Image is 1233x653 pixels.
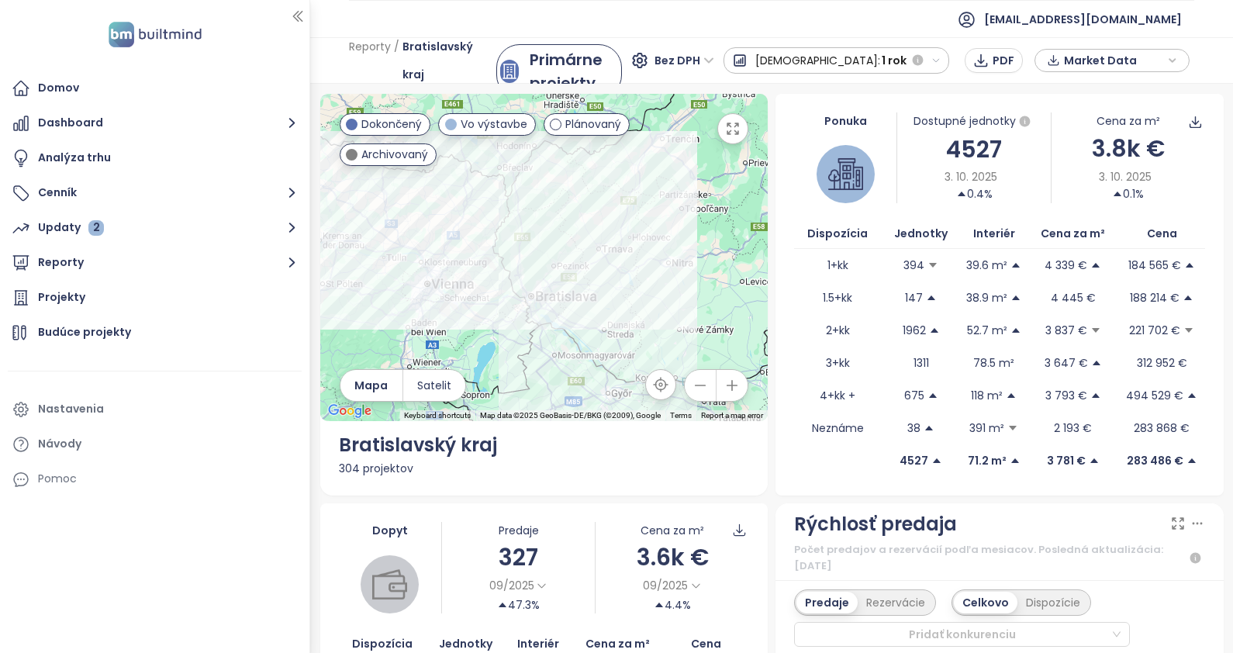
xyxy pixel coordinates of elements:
p: 4 339 € [1045,257,1087,274]
span: Satelit [417,377,451,394]
div: 3.6k € [596,539,749,575]
span: caret-up [1090,390,1101,401]
p: 38 [907,420,920,437]
p: 4527 [900,452,928,469]
p: 221 702 € [1129,322,1180,339]
img: Google [324,401,375,421]
p: 283 486 € [1127,452,1183,469]
span: caret-up [1090,260,1101,271]
div: Projekty [38,288,85,307]
div: 327 [442,539,596,575]
span: caret-down [1007,423,1018,434]
a: Návody [8,429,302,460]
div: Primárne projekty [530,48,607,95]
a: Projekty [8,282,302,313]
th: Cena [1119,219,1205,249]
div: Ponuka [794,112,896,130]
span: 3. 10. 2025 [945,168,997,185]
p: 3 837 € [1045,322,1087,339]
span: Map data ©2025 GeoBasis-DE/BKG (©2009), Google [480,411,661,420]
span: caret-up [926,292,937,303]
a: Open this area in Google Maps (opens a new window) [324,401,375,421]
span: PDF [993,52,1014,69]
span: caret-down [927,260,938,271]
p: 3 781 € [1047,452,1086,469]
span: Mapa [354,377,388,394]
div: Pomoc [38,469,77,489]
th: Cena za m² [1027,219,1119,249]
p: 147 [905,289,923,306]
span: 1 rok [882,47,907,74]
p: 52.7 m² [967,322,1007,339]
img: house [828,157,863,192]
a: primary [496,44,622,98]
a: Terms (opens in new tab) [670,411,692,420]
p: 3 647 € [1045,354,1088,371]
span: caret-up [1010,325,1021,336]
td: 1.5+kk [794,282,882,314]
span: Market Data [1064,49,1164,72]
a: Budúce projekty [8,317,302,348]
button: Mapa [340,370,402,401]
td: 4+kk + [794,379,882,412]
span: caret-up [497,599,508,610]
div: Updaty [38,218,104,237]
span: caret-up [1010,292,1021,303]
a: Domov [8,73,302,104]
button: Dashboard [8,108,302,139]
p: 312 952 € [1137,354,1187,371]
div: 304 projektov [339,460,750,477]
div: 2 [88,220,104,236]
p: 3 793 € [1045,387,1087,404]
div: 3.8k € [1052,130,1205,167]
p: 71.2 m² [968,452,1007,469]
div: Rezervácie [858,592,934,613]
a: Report a map error [701,411,763,420]
span: caret-up [1186,390,1197,401]
p: 675 [904,387,924,404]
div: Dopyt [339,522,441,539]
span: Bratislavský kraj [402,33,473,88]
p: 1311 [914,354,929,371]
span: 09/2025 [489,577,534,594]
p: 2 193 € [1054,420,1092,437]
div: Analýza trhu [38,148,111,168]
th: Jednotky [882,219,961,249]
div: Rýchlosť predaja [794,510,957,539]
div: Cena za m² [641,522,704,539]
div: Návody [38,434,81,454]
div: Predaje [796,592,858,613]
span: Reporty [349,33,391,88]
td: 1+kk [794,249,882,282]
span: Archivovaný [361,146,428,163]
div: 47.3% [497,596,540,613]
th: Dispozícia [794,219,882,249]
span: [EMAIL_ADDRESS][DOMAIN_NAME] [984,1,1182,38]
p: 38.9 m² [966,289,1007,306]
span: caret-down [1183,325,1194,336]
div: Nastavenia [38,399,104,419]
span: caret-up [929,325,940,336]
div: Počet predajov a rezervácií podľa mesiacov. Posledná aktualizácia: [DATE] [794,542,1205,574]
p: 118 m² [971,387,1003,404]
div: Predaje [442,522,596,539]
td: 3+kk [794,347,882,379]
div: 0.1% [1112,185,1144,202]
div: Cena za m² [1097,112,1160,130]
th: Interiér [961,219,1027,249]
p: 188 214 € [1130,289,1179,306]
p: 283 868 € [1134,420,1190,437]
a: Analýza trhu [8,143,302,174]
div: 4527 [897,131,1051,168]
span: caret-up [1186,455,1197,466]
span: caret-up [1091,358,1102,368]
a: Nastavenia [8,394,302,425]
p: 1962 [903,322,926,339]
span: caret-up [654,599,665,610]
button: Keyboard shortcuts [404,410,471,421]
span: Plánovaný [565,116,621,133]
span: Bez DPH [654,49,714,72]
span: [DEMOGRAPHIC_DATA]: [755,47,880,74]
button: Satelit [403,370,465,401]
span: caret-up [1112,188,1123,199]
